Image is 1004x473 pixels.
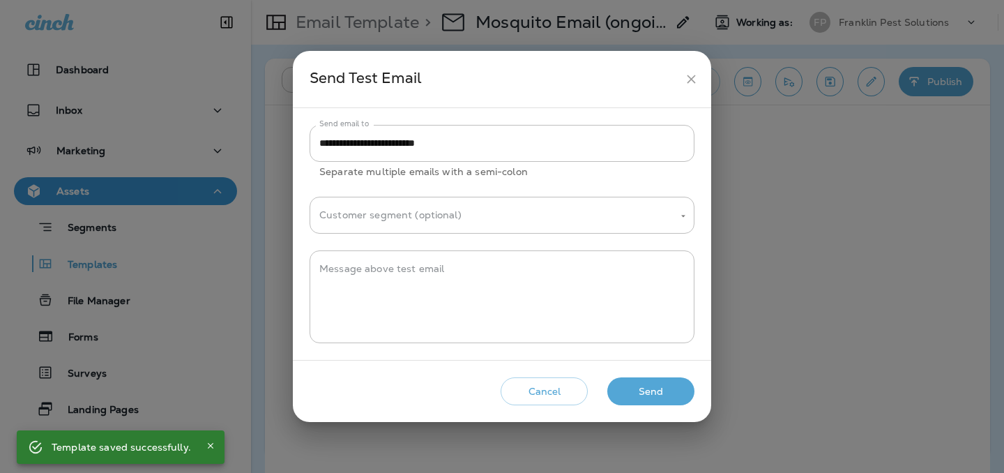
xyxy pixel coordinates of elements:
[52,435,191,460] div: Template saved successfully.
[202,437,219,454] button: Close
[319,164,685,180] p: Separate multiple emails with a semi-colon
[607,377,694,406] button: Send
[677,210,690,223] button: Open
[501,377,588,406] button: Cancel
[310,66,678,92] div: Send Test Email
[678,66,704,92] button: close
[319,119,369,129] label: Send email to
